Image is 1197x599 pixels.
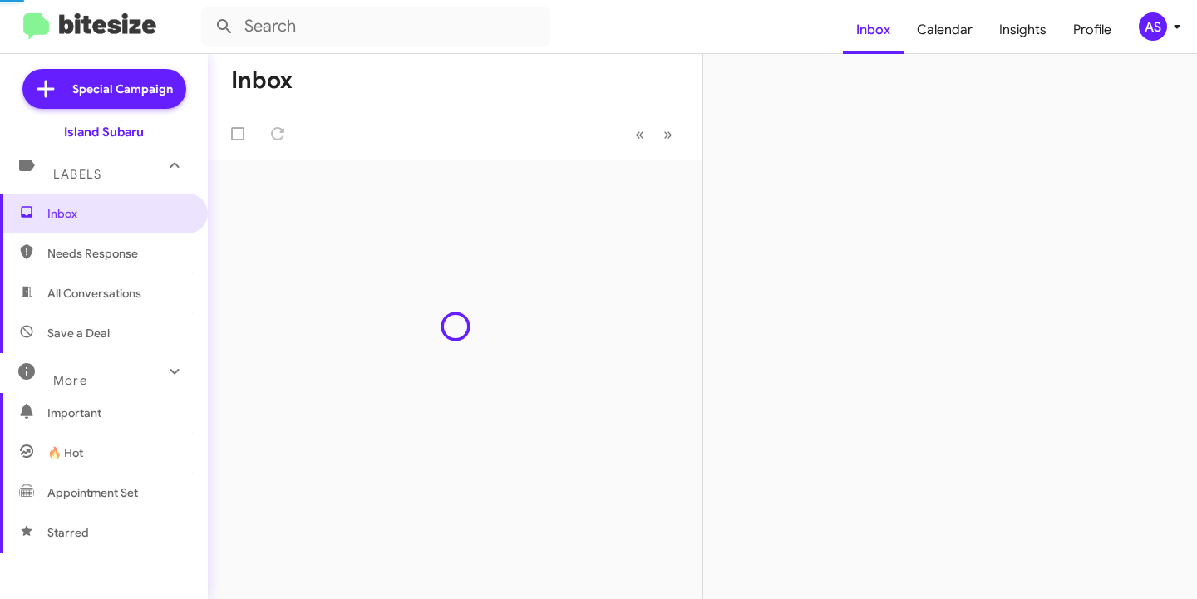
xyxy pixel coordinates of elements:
[1060,6,1125,54] a: Profile
[986,6,1060,54] a: Insights
[22,69,186,109] a: Special Campaign
[47,285,141,302] span: All Conversations
[201,7,550,47] input: Search
[625,117,654,151] button: Previous
[47,205,189,222] span: Inbox
[904,6,986,54] a: Calendar
[53,373,87,388] span: More
[53,167,101,182] span: Labels
[663,124,672,145] span: »
[64,124,144,140] div: Island Subaru
[1139,12,1167,41] div: AS
[626,117,682,151] nav: Page navigation example
[47,484,138,501] span: Appointment Set
[47,405,189,421] span: Important
[47,524,89,541] span: Starred
[47,444,83,461] span: 🔥 Hot
[231,67,293,94] h1: Inbox
[47,325,110,341] span: Save a Deal
[653,117,682,151] button: Next
[72,81,173,97] span: Special Campaign
[47,245,189,262] span: Needs Response
[843,6,904,54] a: Inbox
[635,124,644,145] span: «
[1125,12,1179,41] button: AS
